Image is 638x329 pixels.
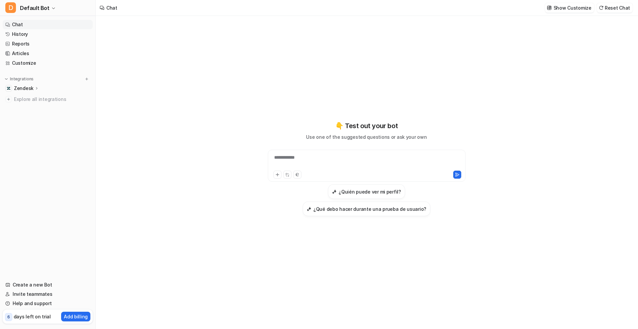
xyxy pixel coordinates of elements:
[3,280,93,289] a: Create a new Bot
[4,77,9,81] img: expand menu
[84,77,89,81] img: menu_add.svg
[332,189,337,194] img: ¿Quién puede ver mi perfil?
[599,5,603,10] img: reset
[3,58,93,68] a: Customize
[3,95,93,104] a: Explore all integrations
[307,206,311,211] img: ¿Qué debo hacer durante una prueba de usuario?
[5,96,12,103] img: explore all integrations
[545,3,594,13] button: Show Customize
[303,202,430,216] button: ¿Qué debo hacer durante una prueba de usuario?¿Qué debo hacer durante una prueba de usuario?
[14,313,51,320] p: days left on trial
[106,4,117,11] div: Chat
[3,49,93,58] a: Articles
[597,3,633,13] button: Reset Chat
[3,30,93,39] a: History
[14,94,90,105] span: Explore all integrations
[7,314,10,320] p: 6
[5,2,16,13] span: D
[7,86,11,90] img: Zendesk
[3,76,36,82] button: Integrations
[313,206,426,212] h3: ¿Qué debo hacer durante una prueba de usuario?
[64,313,88,320] p: Add billing
[14,85,34,92] p: Zendesk
[3,20,93,29] a: Chat
[339,188,401,195] h3: ¿Quién puede ver mi perfil?
[61,312,90,321] button: Add billing
[554,4,591,11] p: Show Customize
[10,76,34,82] p: Integrations
[306,133,427,140] p: Use one of the suggested questions or ask your own
[335,121,398,131] p: 👇 Test out your bot
[3,39,93,48] a: Reports
[3,289,93,299] a: Invite teammates
[547,5,552,10] img: customize
[20,3,50,13] span: Default Bot
[328,184,405,199] button: ¿Quién puede ver mi perfil?¿Quién puede ver mi perfil?
[3,299,93,308] a: Help and support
